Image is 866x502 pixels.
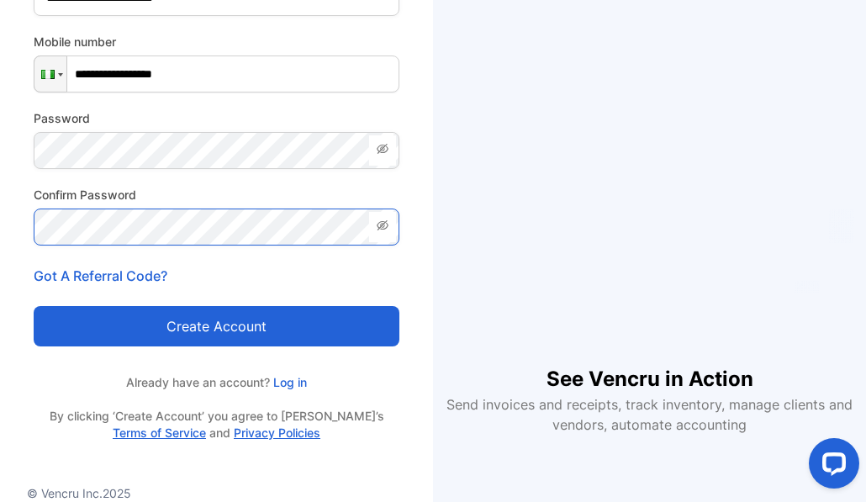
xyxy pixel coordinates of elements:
[234,425,320,440] a: Privacy Policies
[34,306,399,346] button: Create account
[270,375,307,389] a: Log in
[795,431,866,502] iframe: LiveChat chat widget
[113,425,206,440] a: Terms of Service
[34,186,399,203] label: Confirm Password
[34,373,399,391] p: Already have an account?
[34,266,399,286] p: Got A Referral Code?
[34,408,399,441] p: By clicking ‘Create Account’ you agree to [PERSON_NAME]’s and
[34,33,399,50] label: Mobile number
[34,56,66,92] div: Nigeria: + 234
[547,337,753,394] h1: See Vencru in Action
[477,67,823,337] iframe: YouTube video player
[433,394,866,435] p: Send invoices and receipts, track inventory, manage clients and vendors, automate accounting
[34,109,399,127] label: Password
